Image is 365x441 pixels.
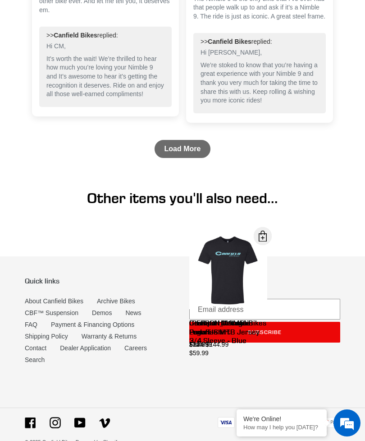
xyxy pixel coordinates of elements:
h1: Other items you'll also need... [25,190,340,207]
div: >> replied: [201,37,319,46]
div: Minimize live chat window [148,5,169,26]
a: Shipping Policy [25,333,68,340]
div: Chat with us now [60,51,165,62]
a: Careers [124,344,147,352]
a: About Canfield Bikes [25,297,83,305]
img: d_696896380_company_1647369064580_696896380 [29,45,51,68]
span: We're online! [52,114,124,205]
div: Navigation go back [10,50,23,63]
b: Canfield Bikes [54,32,97,39]
p: It’s worth the wait! We’re thrilled to hear how much you’re loving your Nimble 9 and It’s awesome... [46,55,164,99]
textarea: Type your message and hit 'Enter' [5,246,172,278]
a: FAQ [25,321,37,328]
p: How may I help you today? [243,424,320,431]
a: Archive Bikes [97,297,135,305]
a: [PERSON_NAME] Bikes Logo T-Shirt $22.99 Open Dialog Canfield Bikes Logo T-Shirt [189,232,267,349]
a: CBF™ Suspension [25,309,78,316]
p: Hi [PERSON_NAME], [201,48,319,57]
div: >> replied: [46,31,164,40]
p: We’re stoked to know that you’re having a great experience with your Nimble 9 and thank you very ... [201,61,319,105]
div: We're Online! [243,415,320,422]
a: News [125,309,141,316]
a: Demos [92,309,112,316]
a: Contact [25,344,46,352]
a: Payment & Financing Options [51,321,134,328]
b: Canfield Bikes [208,38,251,45]
p: Hi CM, [46,42,164,51]
a: Warranty & Returns [82,333,137,340]
p: Quick links [25,277,176,285]
a: Dealer Application [60,344,111,352]
a: Search [25,356,45,363]
a: Load More [155,140,211,158]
